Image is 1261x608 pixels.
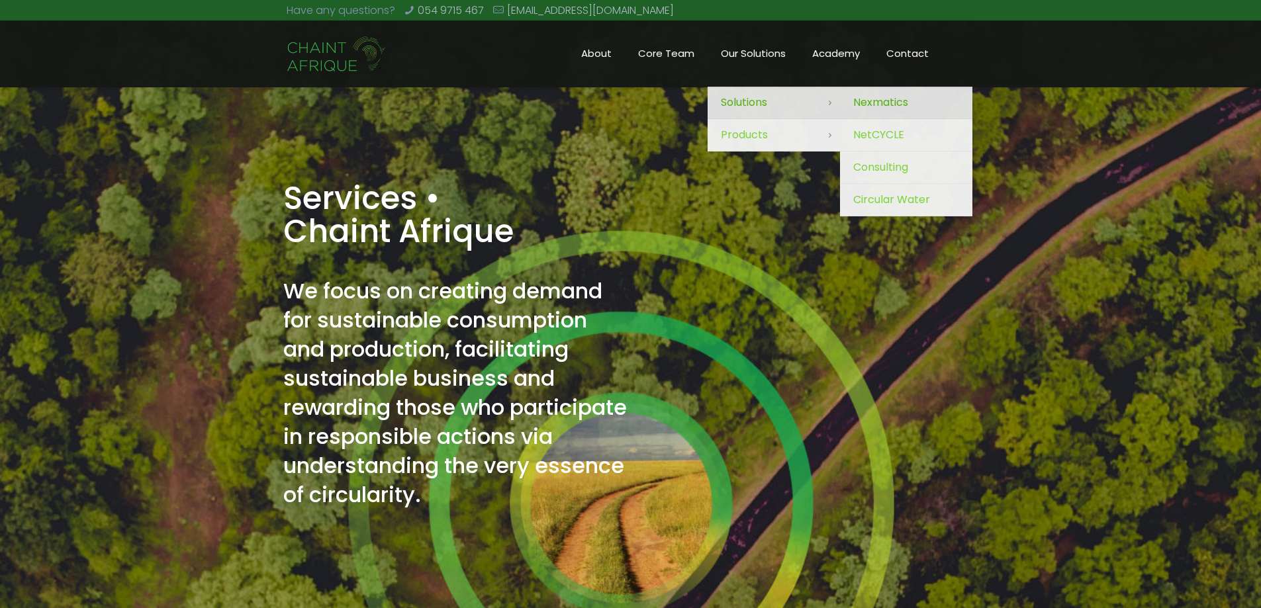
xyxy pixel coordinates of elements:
[840,87,972,119] a: Nexmatics
[287,34,387,74] img: Chaint_Afrique-20
[799,44,873,64] span: Academy
[853,191,930,209] span: Circular Water
[799,21,873,87] a: Academy
[721,126,768,144] span: Products
[708,21,799,87] a: Our Solutions
[507,3,674,18] a: [EMAIL_ADDRESS][DOMAIN_NAME]
[418,3,484,18] a: 054 9715 467
[873,21,942,87] a: Contact
[853,93,908,112] span: Nexmatics
[568,21,625,87] a: About
[840,152,972,184] a: Consulting
[568,44,625,64] span: About
[283,277,627,509] h3: We focus on creating demand for sustainable consumption and production, facilitating sustainable ...
[853,126,904,144] span: NetCYCLE
[625,44,708,64] span: Core Team
[708,44,799,64] span: Our Solutions
[840,119,972,152] a: NetCYCLE
[283,182,627,248] h1: Services • Chaint Afrique
[873,44,942,64] span: Contact
[287,21,387,87] a: Chaint Afrique
[708,87,840,119] a: Solutions
[721,93,767,112] span: Solutions
[625,21,708,87] a: Core Team
[840,184,972,216] a: Circular Water
[708,119,840,152] a: Products
[853,158,908,177] span: Consulting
